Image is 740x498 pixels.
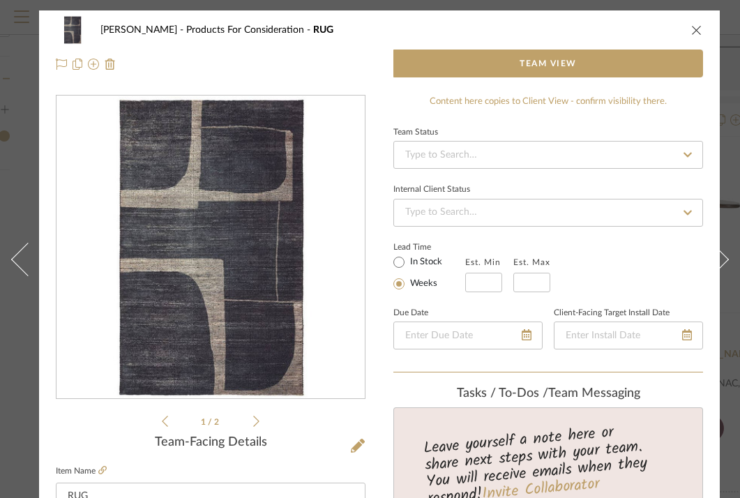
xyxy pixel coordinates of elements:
span: 2 [214,418,221,426]
label: Est. Min [465,257,501,267]
input: Type to Search… [393,141,703,169]
span: RUG [313,25,333,35]
label: Client-Facing Target Install Date [554,310,670,317]
input: Enter Due Date [393,322,543,349]
img: 50b523b7-e1f9-4696-8bc3-5746a6bfcc74_48x40.jpg [56,16,89,44]
label: Est. Max [513,257,550,267]
label: Item Name [56,465,107,477]
div: Team Status [393,129,438,136]
label: Weeks [407,278,437,290]
span: Tasks / To-Dos / [457,387,548,400]
label: Lead Time [393,241,465,253]
label: In Stock [407,256,442,269]
span: Products For Consideration [186,25,313,35]
span: / [208,418,214,426]
mat-radio-group: Select item type [393,253,465,292]
div: Content here copies to Client View - confirm visibility there. [393,95,703,109]
label: Due Date [393,310,428,317]
img: 50b523b7-e1f9-4696-8bc3-5746a6bfcc74_436x436.jpg [59,96,362,399]
span: 1 [201,418,208,426]
input: Type to Search… [393,199,703,227]
span: [PERSON_NAME] [100,25,186,35]
img: Remove from project [105,59,116,70]
div: Team-Facing Details [56,435,365,451]
input: Enter Install Date [554,322,703,349]
div: Internal Client Status [393,186,470,193]
div: team Messaging [393,386,703,402]
div: 0 [56,96,365,399]
button: close [690,24,703,36]
span: Team View [520,50,577,77]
